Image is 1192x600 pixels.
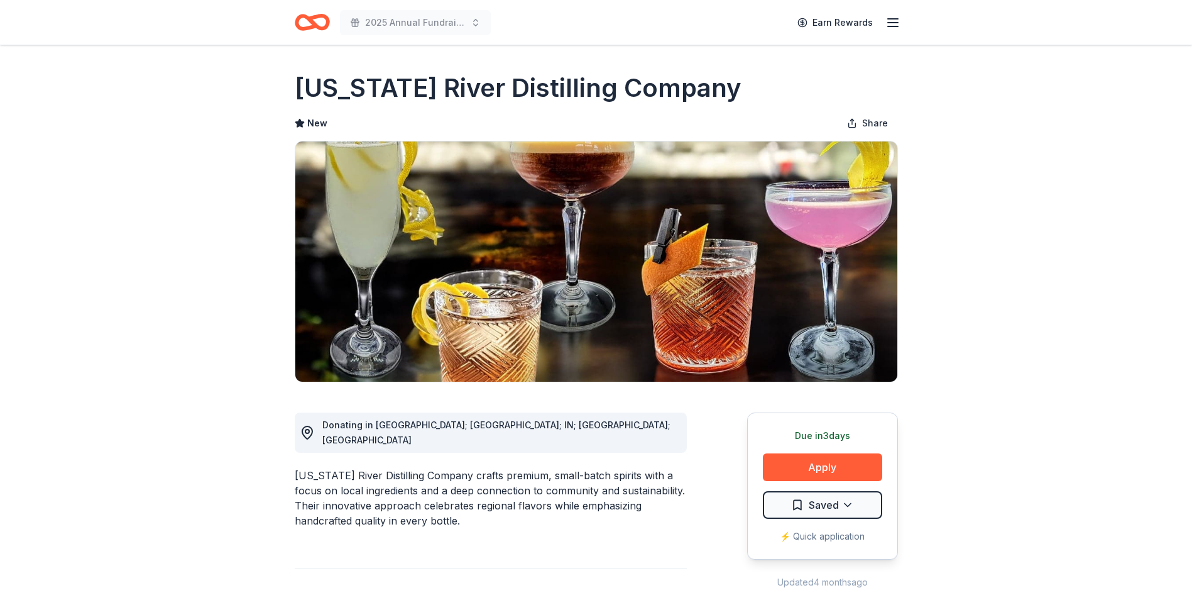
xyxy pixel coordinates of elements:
span: Donating in [GEOGRAPHIC_DATA]; [GEOGRAPHIC_DATA]; IN; [GEOGRAPHIC_DATA]; [GEOGRAPHIC_DATA] [322,419,670,445]
button: Share [837,111,898,136]
button: 2025 Annual Fundraising Gala [340,10,491,35]
span: Share [862,116,888,131]
div: [US_STATE] River Distilling Company crafts premium, small-batch spirits with a focus on local ing... [295,468,687,528]
div: Due in 3 days [763,428,882,443]
a: Home [295,8,330,37]
a: Earn Rewards [790,11,880,34]
button: Apply [763,453,882,481]
div: Updated 4 months ago [747,575,898,590]
span: Saved [809,497,839,513]
span: New [307,116,327,131]
span: 2025 Annual Fundraising Gala [365,15,466,30]
img: Image for Mississippi River Distilling Company [295,142,897,382]
h1: [US_STATE] River Distilling Company [295,70,741,106]
div: ⚡️ Quick application [763,529,882,544]
button: Saved [763,491,882,519]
